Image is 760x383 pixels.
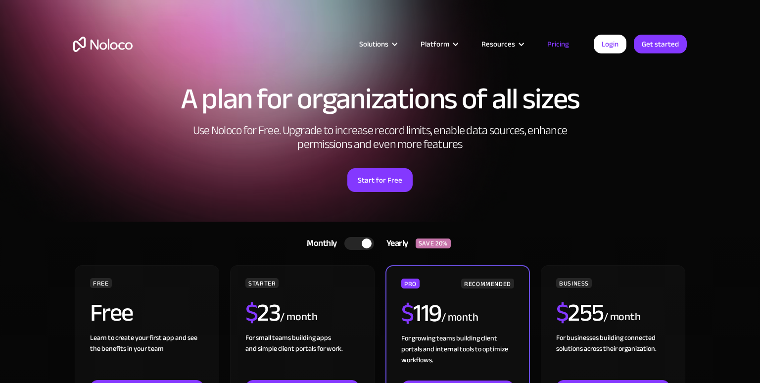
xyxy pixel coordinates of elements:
[182,124,578,151] h2: Use Noloco for Free. Upgrade to increase record limits, enable data sources, enhance permissions ...
[401,301,441,326] h2: 119
[441,310,478,326] div: / month
[556,278,592,288] div: BUSINESS
[347,38,408,50] div: Solutions
[401,279,420,288] div: PRO
[416,239,451,248] div: SAVE 20%
[280,309,317,325] div: / month
[347,168,413,192] a: Start for Free
[90,333,204,380] div: Learn to create your first app and see the benefits in your team ‍
[604,309,641,325] div: / month
[556,300,604,325] h2: 255
[535,38,581,50] a: Pricing
[556,289,569,336] span: $
[245,278,279,288] div: STARTER
[245,289,258,336] span: $
[73,37,133,52] a: home
[408,38,469,50] div: Platform
[374,236,416,251] div: Yearly
[245,300,281,325] h2: 23
[294,236,344,251] div: Monthly
[73,84,687,114] h1: A plan for organizations of all sizes
[594,35,626,53] a: Login
[634,35,687,53] a: Get started
[90,300,133,325] h2: Free
[245,333,359,380] div: For small teams building apps and simple client portals for work. ‍
[556,333,670,380] div: For businesses building connected solutions across their organization. ‍
[461,279,514,288] div: RECOMMENDED
[421,38,449,50] div: Platform
[401,290,414,336] span: $
[90,278,112,288] div: FREE
[469,38,535,50] div: Resources
[359,38,388,50] div: Solutions
[481,38,515,50] div: Resources
[401,333,514,381] div: For growing teams building client portals and internal tools to optimize workflows.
